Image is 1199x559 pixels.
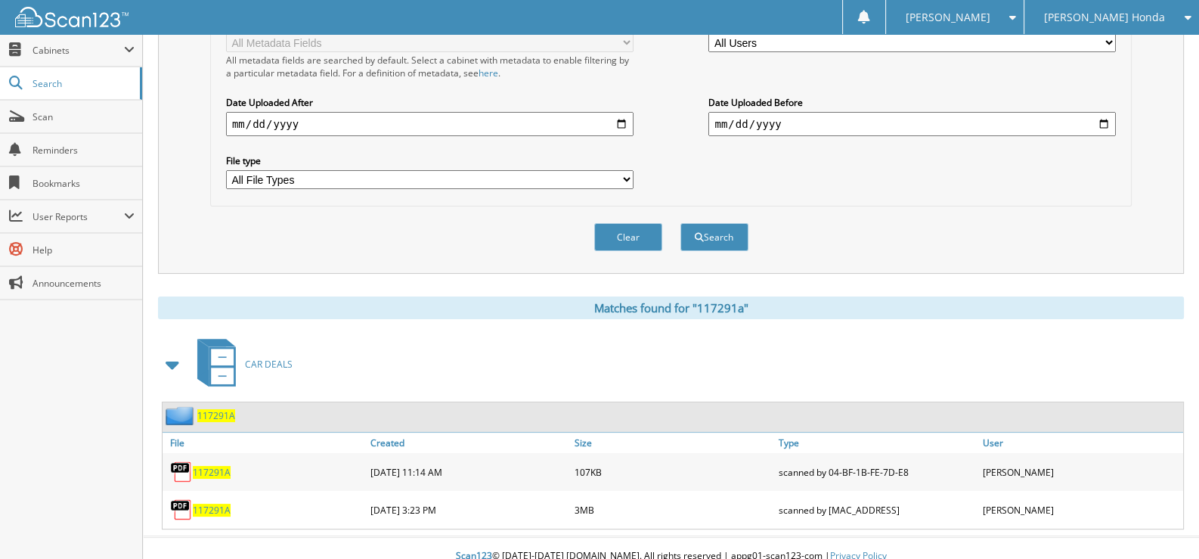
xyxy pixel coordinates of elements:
[33,177,135,190] span: Bookmarks
[163,433,367,453] a: File
[571,457,775,487] div: 107KB
[15,7,129,27] img: scan123-logo-white.svg
[170,461,193,483] img: PDF.png
[197,409,235,422] a: 117291A
[708,112,1116,136] input: end
[193,504,231,517] a: 117291A
[33,210,124,223] span: User Reports
[33,244,135,256] span: Help
[775,457,979,487] div: scanned by 04-BF-1B-FE-7D-E8
[680,223,748,251] button: Search
[594,223,662,251] button: Clear
[193,466,231,479] a: 117291A
[1044,13,1165,22] span: [PERSON_NAME] Honda
[775,495,979,525] div: scanned by [MAC_ADDRESS]
[33,144,135,157] span: Reminders
[479,67,498,79] a: here
[245,358,293,371] span: CAR DEALS
[33,110,135,123] span: Scan
[708,96,1116,109] label: Date Uploaded Before
[170,498,193,521] img: PDF.png
[33,277,135,290] span: Announcements
[367,433,571,453] a: Created
[158,297,1184,319] div: Matches found for "117291a"
[1123,486,1199,559] iframe: Chat Widget
[226,154,634,167] label: File type
[33,77,132,90] span: Search
[979,457,1183,487] div: [PERSON_NAME]
[571,433,775,453] a: Size
[367,457,571,487] div: [DATE] 11:14 AM
[33,44,124,57] span: Cabinets
[979,433,1183,453] a: User
[226,96,634,109] label: Date Uploaded After
[166,406,197,425] img: folder2.png
[571,495,775,525] div: 3MB
[188,334,293,394] a: CAR DEALS
[226,112,634,136] input: start
[775,433,979,453] a: Type
[979,495,1183,525] div: [PERSON_NAME]
[905,13,990,22] span: [PERSON_NAME]
[226,54,634,79] div: All metadata fields are searched by default. Select a cabinet with metadata to enable filtering b...
[367,495,571,525] div: [DATE] 3:23 PM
